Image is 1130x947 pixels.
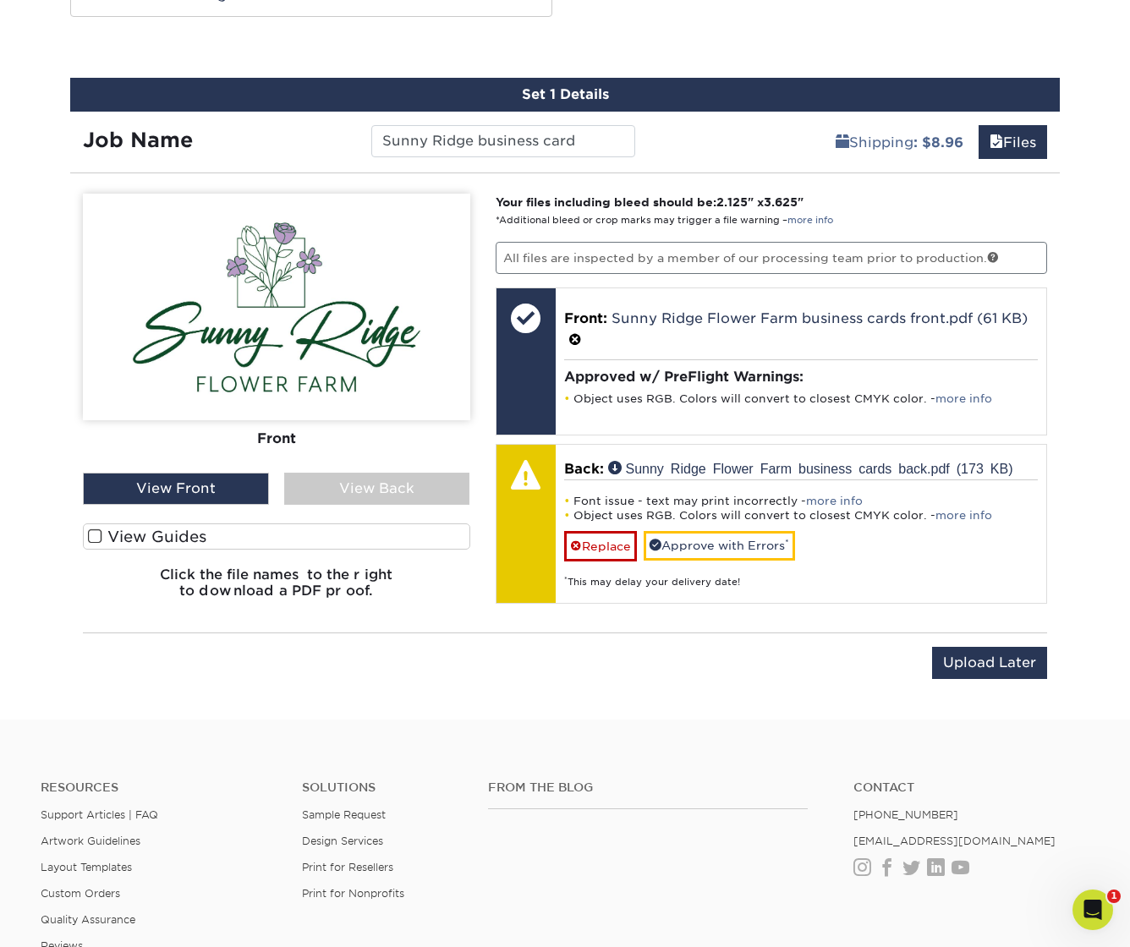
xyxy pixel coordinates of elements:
[564,494,1039,508] li: Font issue - text may print incorrectly -
[564,310,607,326] span: Front:
[932,647,1047,679] input: Upload Later
[913,134,963,151] b: : $8.96
[1107,890,1121,903] span: 1
[371,125,634,157] input: Enter a job name
[836,134,849,151] span: shipping
[716,195,748,209] span: 2.125
[302,780,463,795] h4: Solutions
[496,242,1048,274] p: All files are inspected by a member of our processing team prior to production.
[806,495,863,507] a: more info
[564,391,1039,406] li: Object uses RGB. Colors will convert to closest CMYK color. -
[41,861,132,873] a: Layout Templates
[853,780,1089,795] a: Contact
[488,780,808,795] h4: From the Blog
[302,887,404,900] a: Print for Nonprofits
[41,780,277,795] h4: Resources
[496,215,833,226] small: *Additional bleed or crop marks may trigger a file warning –
[4,895,144,941] iframe: Google Customer Reviews
[853,808,958,821] a: [PHONE_NUMBER]
[608,461,1013,474] a: Sunny Ridge Flower Farm business cards back.pdf (173 KB)
[302,861,393,873] a: Print for Resellers
[825,125,974,159] a: Shipping: $8.96
[853,835,1056,847] a: [EMAIL_ADDRESS][DOMAIN_NAME]
[935,509,992,522] a: more info
[564,461,604,477] span: Back:
[787,215,833,226] a: more info
[83,567,470,612] h6: Click the file names to the right to download a PDF proof.
[302,808,386,821] a: Sample Request
[41,887,120,900] a: Custom Orders
[1072,890,1113,930] iframe: Intercom live chat
[284,473,470,505] div: View Back
[935,392,992,405] a: more info
[979,125,1047,159] a: Files
[41,835,140,847] a: Artwork Guidelines
[83,128,193,152] strong: Job Name
[564,508,1039,523] li: Object uses RGB. Colors will convert to closest CMYK color. -
[612,310,1028,326] a: Sunny Ridge Flower Farm business cards front.pdf (61 KB)
[496,195,804,209] strong: Your files including bleed should be: " x "
[564,369,1039,385] h4: Approved w/ PreFlight Warnings:
[764,195,798,209] span: 3.625
[83,420,470,457] div: Front
[990,134,1003,151] span: files
[302,835,383,847] a: Design Services
[41,808,158,821] a: Support Articles | FAQ
[564,531,637,561] a: Replace
[83,473,269,505] div: View Front
[564,561,1039,589] div: This may delay your delivery date!
[644,531,795,560] a: Approve with Errors*
[70,78,1060,112] div: Set 1 Details
[83,523,470,550] label: View Guides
